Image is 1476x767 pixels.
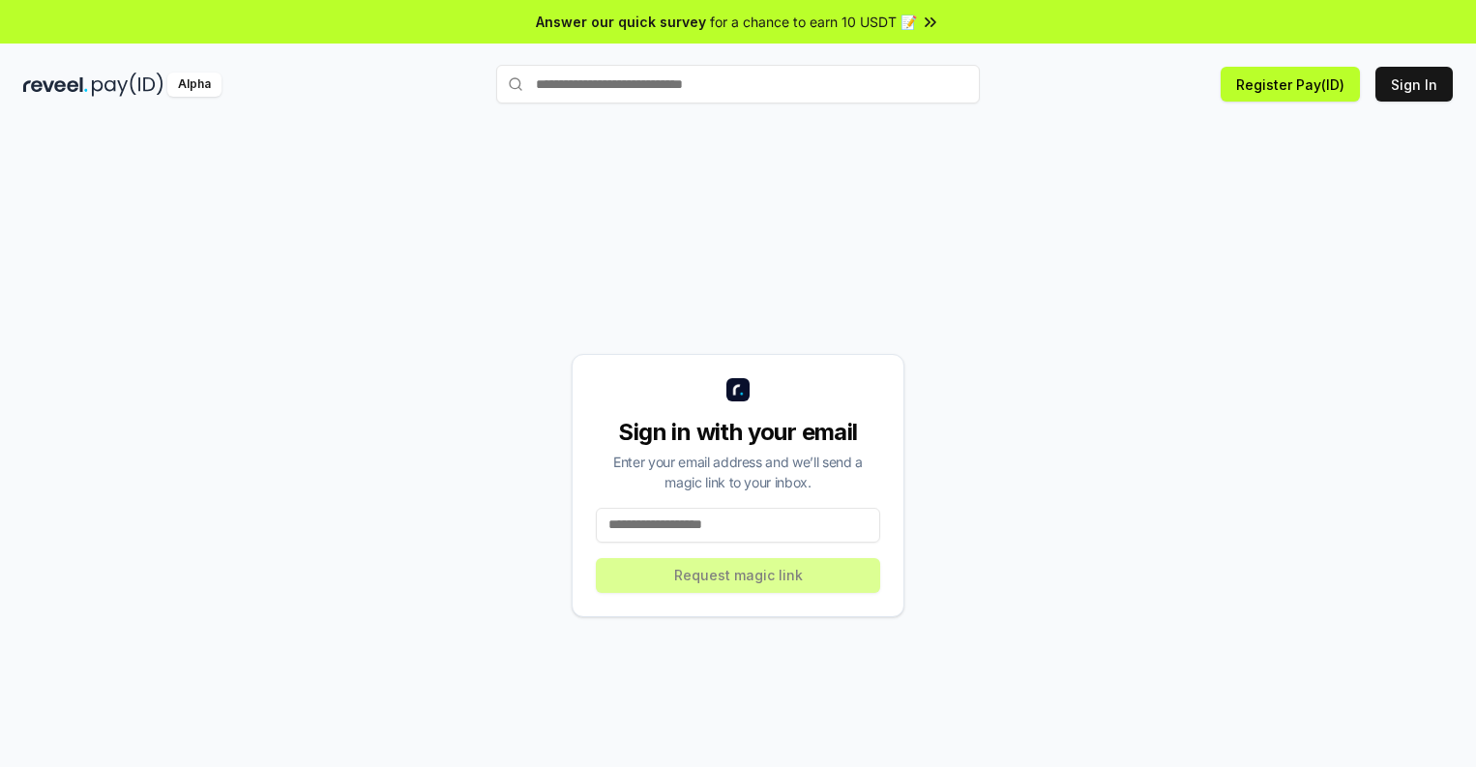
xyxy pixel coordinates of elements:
span: for a chance to earn 10 USDT 📝 [710,12,917,32]
div: Alpha [167,73,221,97]
button: Register Pay(ID) [1221,67,1360,102]
span: Answer our quick survey [536,12,706,32]
img: logo_small [726,378,750,401]
img: pay_id [92,73,163,97]
div: Enter your email address and we’ll send a magic link to your inbox. [596,452,880,492]
button: Sign In [1375,67,1453,102]
div: Sign in with your email [596,417,880,448]
img: reveel_dark [23,73,88,97]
